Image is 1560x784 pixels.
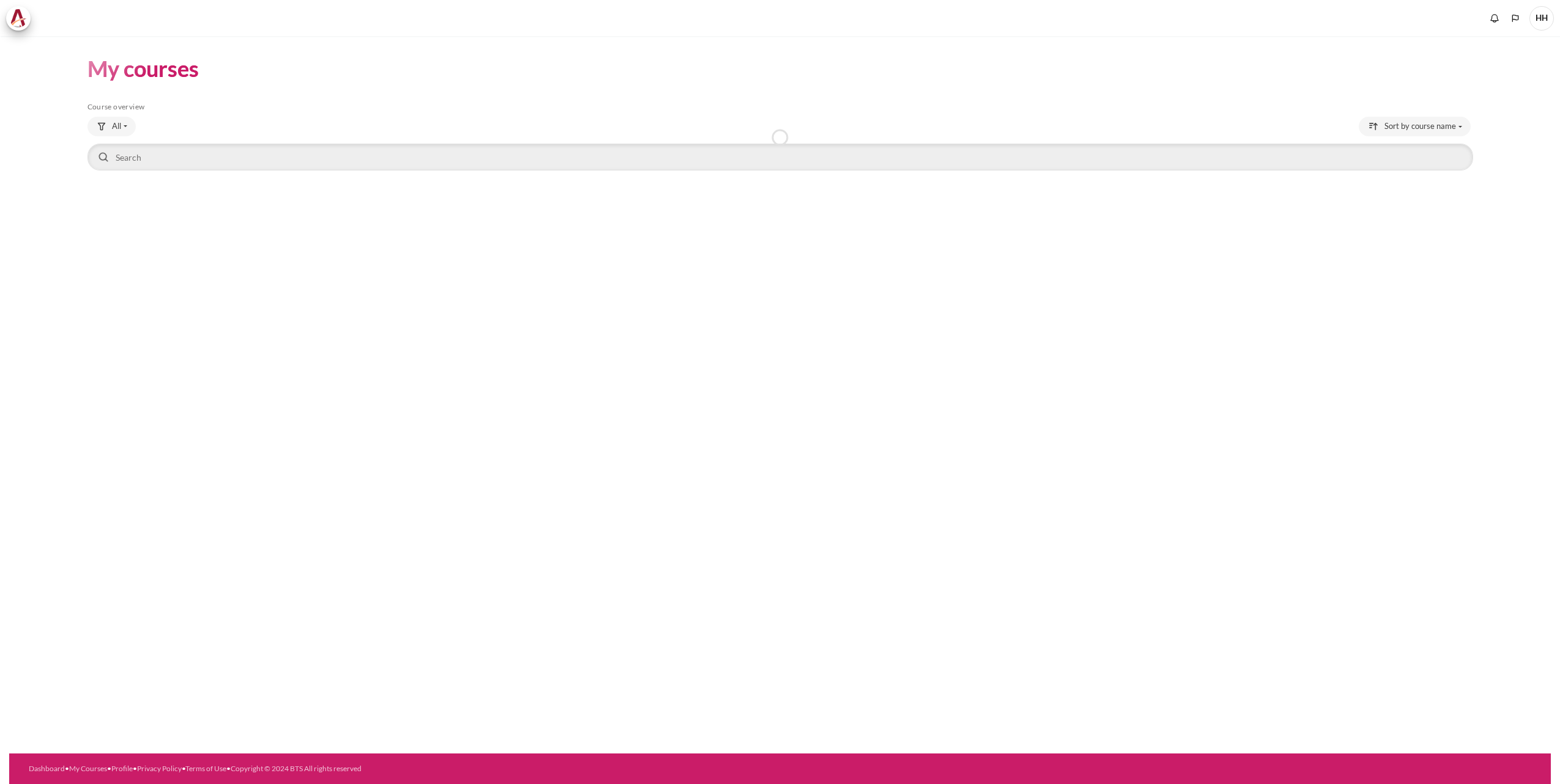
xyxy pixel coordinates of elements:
div: Show notification window with no new notifications [1485,9,1504,27]
button: Languages [1506,9,1525,27]
span: HH [1529,6,1554,31]
h5: Course overview [87,102,1473,112]
h1: My courses [87,54,199,83]
div: • • • • • [29,763,881,774]
a: Terms of Use [185,764,226,773]
img: Architeck [10,9,27,27]
a: My Courses [69,764,107,773]
span: All [112,120,121,133]
a: Copyright © 2024 BTS All rights reserved [231,764,362,773]
button: Grouping drop-down menu [87,117,136,136]
section: Content [9,36,1551,191]
a: Dashboard [29,764,65,773]
a: Profile [111,764,133,773]
a: User menu [1529,6,1554,31]
button: Sorting drop-down menu [1359,117,1471,136]
a: Privacy Policy [137,764,182,773]
span: Sort by course name [1384,120,1456,133]
div: Course overview controls [87,117,1473,173]
a: Architeck Architeck [6,6,37,31]
input: Search [87,144,1473,170]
